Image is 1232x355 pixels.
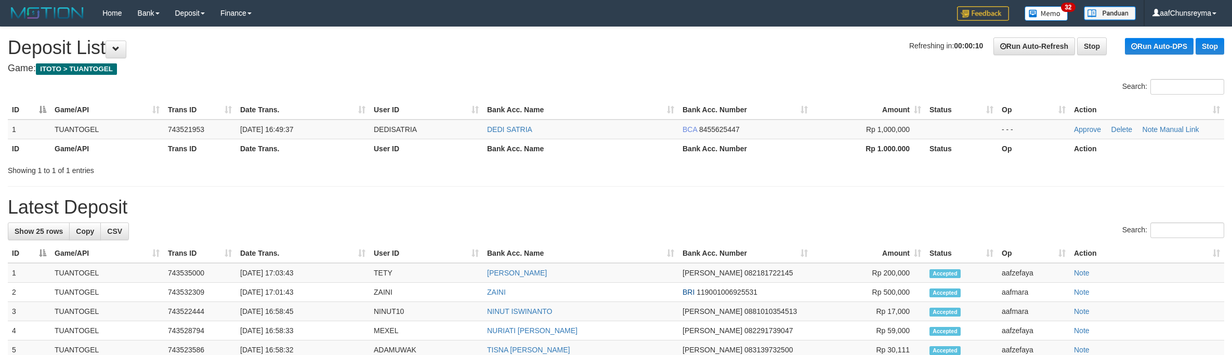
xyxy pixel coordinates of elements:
span: Rp 1,000,000 [866,125,910,134]
th: Bank Acc. Number: activate to sort column ascending [678,244,812,263]
a: Note [1074,269,1090,277]
th: Status: activate to sort column ascending [925,244,998,263]
th: Trans ID [164,139,236,158]
span: Accepted [929,327,961,336]
th: Trans ID: activate to sort column ascending [164,244,236,263]
a: CSV [100,222,129,240]
th: Rp 1.000.000 [812,139,925,158]
a: Run Auto-Refresh [993,37,1075,55]
span: ITOTO > TUANTOGEL [36,63,117,75]
label: Search: [1122,222,1224,238]
td: NINUT10 [370,302,483,321]
th: Status [925,139,998,158]
th: Bank Acc. Number: activate to sort column ascending [678,100,812,120]
th: Date Trans.: activate to sort column ascending [236,244,370,263]
a: Stop [1077,37,1107,55]
span: [PERSON_NAME] [683,346,742,354]
span: 32 [1061,3,1075,12]
th: ID: activate to sort column descending [8,100,50,120]
td: 743522444 [164,302,236,321]
a: Stop [1196,38,1224,55]
td: 1 [8,120,50,139]
td: [DATE] 16:58:45 [236,302,370,321]
span: Accepted [929,346,961,355]
td: [DATE] 17:01:43 [236,283,370,302]
td: 2 [8,283,50,302]
span: Accepted [929,308,961,317]
a: DEDI SATRIA [487,125,532,134]
span: Copy 083139732500 to clipboard [744,346,793,354]
img: Button%20Memo.svg [1025,6,1068,21]
td: 743528794 [164,321,236,340]
span: Show 25 rows [15,227,63,235]
th: Amount: activate to sort column ascending [812,100,925,120]
span: Refreshing in: [909,42,983,50]
td: TETY [370,263,483,283]
th: Bank Acc. Name: activate to sort column ascending [483,244,678,263]
th: Bank Acc. Name [483,139,678,158]
a: [PERSON_NAME] [487,269,547,277]
td: TUANTOGEL [50,302,164,321]
img: panduan.png [1084,6,1136,20]
img: MOTION_logo.png [8,5,87,21]
span: [PERSON_NAME] [683,269,742,277]
th: Date Trans. [236,139,370,158]
th: Status: activate to sort column ascending [925,100,998,120]
a: Delete [1111,125,1132,134]
td: aafzefaya [998,263,1070,283]
td: TUANTOGEL [50,263,164,283]
span: Accepted [929,288,961,297]
th: User ID: activate to sort column ascending [370,244,483,263]
th: Game/API: activate to sort column ascending [50,244,164,263]
td: Rp 17,000 [812,302,925,321]
td: MEXEL [370,321,483,340]
td: [DATE] 16:58:33 [236,321,370,340]
td: TUANTOGEL [50,283,164,302]
td: aafmara [998,302,1070,321]
th: Op [998,139,1070,158]
td: [DATE] 17:03:43 [236,263,370,283]
th: Action: activate to sort column ascending [1070,244,1224,263]
input: Search: [1150,222,1224,238]
h1: Deposit List [8,37,1224,58]
img: Feedback.jpg [957,6,1009,21]
td: ZAINI [370,283,483,302]
th: Bank Acc. Name: activate to sort column ascending [483,100,678,120]
span: CSV [107,227,122,235]
td: TUANTOGEL [50,321,164,340]
a: Show 25 rows [8,222,70,240]
td: 743532309 [164,283,236,302]
span: Copy 8455625447 to clipboard [699,125,740,134]
span: [PERSON_NAME] [683,326,742,335]
label: Search: [1122,79,1224,95]
a: Approve [1074,125,1101,134]
a: TISNA [PERSON_NAME] [487,346,570,354]
span: BCA [683,125,697,134]
span: BRI [683,288,694,296]
strong: 00:00:10 [954,42,983,50]
td: TUANTOGEL [50,120,164,139]
th: User ID: activate to sort column ascending [370,100,483,120]
span: Copy 0881010354513 to clipboard [744,307,797,315]
a: ZAINI [487,288,506,296]
td: aafmara [998,283,1070,302]
th: ID [8,139,50,158]
td: 743535000 [164,263,236,283]
span: Copy 082181722145 to clipboard [744,269,793,277]
th: Action [1070,139,1224,158]
span: Copy [76,227,94,235]
td: 4 [8,321,50,340]
th: Op: activate to sort column ascending [998,244,1070,263]
a: Run Auto-DPS [1125,38,1194,55]
a: NURIATI [PERSON_NAME] [487,326,578,335]
td: 1 [8,263,50,283]
a: Note [1074,288,1090,296]
div: Showing 1 to 1 of 1 entries [8,161,506,176]
th: Op: activate to sort column ascending [998,100,1070,120]
td: - - - [998,120,1070,139]
th: Game/API: activate to sort column ascending [50,100,164,120]
th: User ID [370,139,483,158]
a: NINUT ISWINANTO [487,307,553,315]
td: aafzefaya [998,321,1070,340]
th: Trans ID: activate to sort column ascending [164,100,236,120]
